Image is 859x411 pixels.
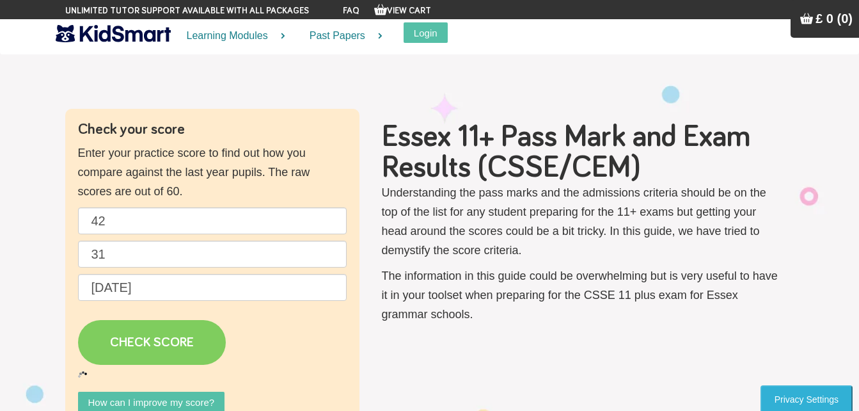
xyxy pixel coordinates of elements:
a: FAQ [343,6,359,15]
input: Maths raw score [78,241,347,268]
h1: Essex 11+ Pass Mark and Exam Results (CSSE/CEM) [382,122,782,183]
img: Your items in the shopping basket [374,3,387,16]
a: CHECK SCORE [78,320,226,365]
img: KidSmart logo [56,22,171,45]
input: Date of birth (d/m/y) e.g. 27/12/2007 [78,274,347,301]
span: £ 0 (0) [816,12,853,26]
p: The information in this guide could be overwhelming but is very useful to have it in your toolset... [382,266,782,324]
a: Past Papers [294,19,391,53]
a: View Cart [374,6,431,15]
img: Your items in the shopping basket [800,12,813,25]
img: loader.gif [78,371,88,382]
span: Unlimited tutor support available with all packages [65,4,309,17]
button: Login [404,22,448,43]
a: Learning Modules [171,19,294,53]
h4: Check your score [78,122,347,137]
p: Understanding the pass marks and the admissions criteria should be on the top of the list for any... [382,183,782,260]
p: Enter your practice score to find out how you compare against the last year pupils. The raw score... [78,143,347,201]
input: English raw score [78,207,347,234]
